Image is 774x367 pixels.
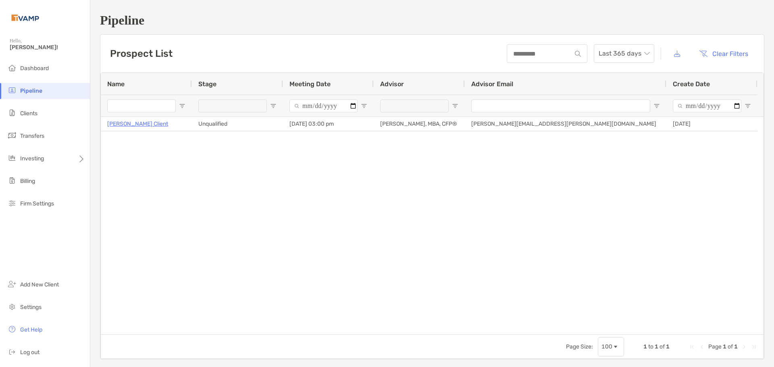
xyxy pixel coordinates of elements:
[471,100,650,112] input: Advisor Email Filter Input
[107,80,125,88] span: Name
[10,3,41,32] img: Zoe Logo
[270,103,277,109] button: Open Filter Menu
[699,344,705,350] div: Previous Page
[7,153,17,163] img: investing icon
[465,117,666,131] div: [PERSON_NAME][EMAIL_ADDRESS][PERSON_NAME][DOMAIN_NAME]
[107,119,168,129] a: [PERSON_NAME] Client
[374,117,465,131] div: [PERSON_NAME], MBA, CFP®
[20,349,40,356] span: Log out
[660,343,665,350] span: of
[7,85,17,95] img: pipeline icon
[7,347,17,357] img: logout icon
[689,344,695,350] div: First Page
[601,343,612,350] div: 100
[7,108,17,118] img: clients icon
[20,87,42,94] span: Pipeline
[198,80,216,88] span: Stage
[110,48,173,59] h3: Prospect List
[693,45,754,62] button: Clear Filters
[7,63,17,73] img: dashboard icon
[673,80,710,88] span: Create Date
[289,80,331,88] span: Meeting Date
[107,100,176,112] input: Name Filter Input
[289,100,358,112] input: Meeting Date Filter Input
[7,198,17,208] img: firm-settings icon
[7,176,17,185] img: billing icon
[20,304,42,311] span: Settings
[655,343,658,350] span: 1
[380,80,404,88] span: Advisor
[575,51,581,57] img: input icon
[20,178,35,185] span: Billing
[751,344,757,350] div: Last Page
[7,279,17,289] img: add_new_client icon
[100,13,764,28] h1: Pipeline
[666,343,670,350] span: 1
[7,324,17,334] img: get-help icon
[361,103,367,109] button: Open Filter Menu
[20,281,59,288] span: Add New Client
[7,131,17,140] img: transfers icon
[566,343,593,350] div: Page Size:
[599,45,649,62] span: Last 365 days
[10,44,85,51] span: [PERSON_NAME]!
[741,344,747,350] div: Next Page
[643,343,647,350] span: 1
[20,200,54,207] span: Firm Settings
[283,117,374,131] div: [DATE] 03:00 pm
[192,117,283,131] div: Unqualified
[745,103,751,109] button: Open Filter Menu
[598,337,624,357] div: Page Size
[20,65,49,72] span: Dashboard
[20,155,44,162] span: Investing
[7,302,17,311] img: settings icon
[666,117,757,131] div: [DATE]
[708,343,722,350] span: Page
[20,133,44,139] span: Transfers
[653,103,660,109] button: Open Filter Menu
[452,103,458,109] button: Open Filter Menu
[471,80,513,88] span: Advisor Email
[673,100,741,112] input: Create Date Filter Input
[734,343,738,350] span: 1
[179,103,185,109] button: Open Filter Menu
[20,110,37,117] span: Clients
[20,326,42,333] span: Get Help
[648,343,653,350] span: to
[728,343,733,350] span: of
[723,343,726,350] span: 1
